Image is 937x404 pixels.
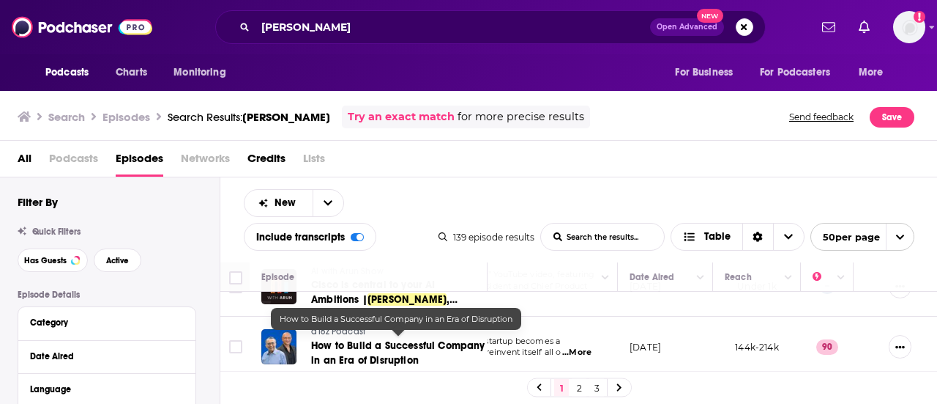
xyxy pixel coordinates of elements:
span: Logged in as mindyn [893,11,925,43]
button: Category [30,313,184,331]
button: Open AdvancedNew [650,18,724,36]
div: Category [30,317,174,328]
a: 2 [572,379,586,397]
span: Open Advanced [657,23,717,31]
a: 1 [554,379,569,397]
div: Sort Direction [742,224,773,250]
p: Episode Details [18,290,196,300]
button: open menu [848,59,902,87]
button: open menu [163,59,244,87]
a: All [18,147,31,177]
span: Quick Filters [32,227,81,237]
a: a16z Podcast [311,326,485,339]
a: Show notifications dropdown [853,15,876,40]
a: Show notifications dropdown [816,15,841,40]
button: open menu [313,190,343,216]
button: Column Actions [692,269,709,287]
div: Search Results: [168,110,330,124]
button: Save [870,107,914,128]
button: Language [30,380,184,398]
button: open menu [244,198,313,208]
button: open menu [810,223,914,251]
button: Choose View [671,223,805,251]
button: Column Actions [597,269,614,287]
span: New [697,9,723,23]
h2: Choose List sort [244,189,344,217]
a: Search Results:[PERSON_NAME] [168,110,330,124]
img: User Profile [893,11,925,43]
h2: Filter By [18,195,58,209]
input: Search podcasts, credits, & more... [255,15,650,39]
a: Cisco is central to your AI Ambitions |[PERSON_NAME], President & Chief Product officer, Cisco [311,278,485,307]
span: Podcasts [49,147,98,177]
img: Podchaser - Follow, Share and Rate Podcasts [12,13,152,41]
div: Language [30,384,174,394]
h3: Search [48,110,85,124]
p: [DATE] [630,341,661,353]
div: Search podcasts, credits, & more... [215,10,766,44]
span: Networks [181,147,230,177]
span: For Podcasters [760,62,830,83]
button: Column Actions [780,269,797,287]
span: How to Build a Successful Company in an Era of Disruption [280,314,512,324]
span: 144k-214k [735,342,779,353]
span: Table [704,232,731,242]
span: a16z Podcast [311,326,365,337]
span: How to Build a Successful Company in an Era of Disruption [311,339,485,367]
div: Date Aired [30,351,174,361]
span: Podcasts [45,62,89,83]
span: Active [106,257,129,265]
span: New [275,198,301,208]
span: For Business [675,62,733,83]
span: Has Guests [24,257,67,265]
span: Toggle select row [229,340,242,353]
span: Lists [303,147,325,177]
span: [PERSON_NAME] [242,110,330,124]
button: Active [94,249,141,272]
span: [PERSON_NAME] [367,293,447,306]
svg: Add a profile image [914,11,925,23]
a: 3 [589,379,604,397]
a: Charts [106,59,156,87]
div: 139 episode results [438,232,534,243]
span: 50 per page [811,226,880,249]
p: 90 [816,339,838,354]
button: open menu [35,59,108,87]
button: open menu [750,59,851,87]
a: How to Build a Successful Company in an Era of Disruption [311,339,485,368]
button: Show profile menu [893,11,925,43]
h3: Episodes [102,110,150,124]
button: open menu [665,59,751,87]
button: Send feedback [785,106,858,128]
div: Include transcripts [244,223,376,251]
span: Monitoring [173,62,225,83]
div: Power Score [813,268,833,286]
span: Toggle select row [229,280,242,293]
span: for more precise results [458,109,584,125]
a: Try an exact match [348,109,455,125]
button: Column Actions [832,269,850,287]
div: Date Aired [630,268,674,286]
button: Show More Button [889,335,911,359]
div: Reach [725,268,752,286]
div: Episode [261,268,294,286]
button: Has Guests [18,249,88,272]
span: More [859,62,884,83]
a: Episodes [116,147,163,177]
span: ...More [562,347,591,359]
a: Credits [247,147,285,177]
button: Date Aired [30,347,184,365]
span: Charts [116,62,147,83]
